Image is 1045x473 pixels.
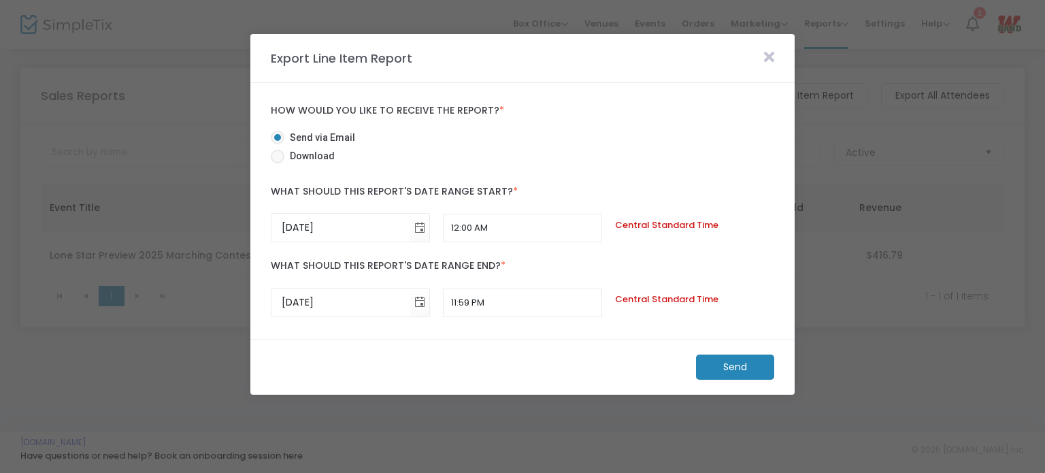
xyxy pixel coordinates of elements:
input: Select Time [443,289,602,317]
div: Central Standard Time [609,218,781,232]
input: Select date [271,214,410,242]
input: Select date [271,289,410,316]
m-panel-title: Export Line Item Report [264,49,419,67]
m-panel-header: Export Line Item Report [250,34,795,83]
span: Send via Email [284,131,355,145]
label: How would you like to receive the report? [271,105,774,117]
input: Select Time [443,214,602,242]
label: What should this report's date range end? [271,252,774,280]
div: Central Standard Time [609,293,781,306]
span: Download [284,149,335,163]
label: What should this report's date range start? [271,178,774,206]
m-button: Send [696,355,774,380]
button: Toggle calendar [410,289,429,316]
button: Toggle calendar [410,214,429,242]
